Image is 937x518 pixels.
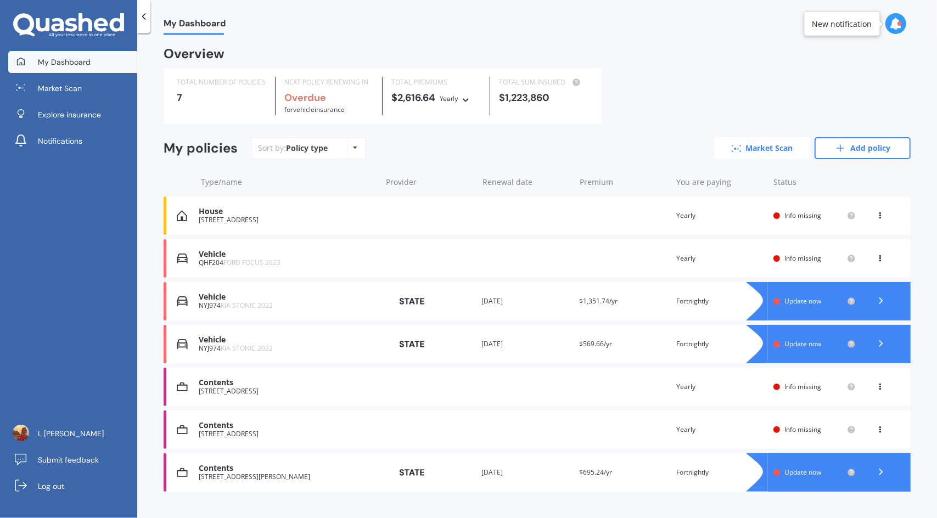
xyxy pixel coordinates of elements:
[38,136,82,147] span: Notifications
[286,143,328,154] div: Policy type
[38,428,104,439] span: L [PERSON_NAME]
[391,92,481,104] div: $2,616.64
[482,296,570,307] div: [DATE]
[8,475,137,497] a: Log out
[164,140,238,156] div: My policies
[384,334,439,354] img: State
[199,335,375,345] div: Vehicle
[580,177,668,188] div: Premium
[258,143,328,154] div: Sort by:
[784,339,821,348] span: Update now
[384,291,439,311] img: State
[676,339,765,350] div: Fortnightly
[784,425,821,434] span: Info missing
[676,210,765,221] div: Yearly
[440,93,458,104] div: Yearly
[499,92,588,103] div: $1,223,860
[177,77,266,88] div: TOTAL NUMBER OF POLICIES
[8,130,137,152] a: Notifications
[221,301,273,310] span: KIA STONIC 2022
[676,296,765,307] div: Fortnightly
[199,302,375,309] div: NYJ974
[199,216,375,224] div: [STREET_ADDRESS]
[386,177,474,188] div: Provider
[8,104,137,126] a: Explore insurance
[164,18,226,33] span: My Dashboard
[482,467,570,478] div: [DATE]
[812,18,872,29] div: New notification
[579,296,618,306] span: $1,351.74/yr
[177,210,187,221] img: House
[199,207,375,216] div: House
[284,77,374,88] div: NEXT POLICY RENEWING IN
[483,177,571,188] div: Renewal date
[199,292,375,302] div: Vehicle
[199,473,375,481] div: [STREET_ADDRESS][PERSON_NAME]
[38,109,101,120] span: Explore insurance
[164,48,225,59] div: Overview
[177,339,188,350] img: Vehicle
[784,382,821,391] span: Info missing
[384,463,439,482] img: State
[199,250,375,259] div: Vehicle
[784,254,821,263] span: Info missing
[177,296,188,307] img: Vehicle
[676,467,765,478] div: Fortnightly
[177,92,266,103] div: 7
[784,468,821,477] span: Update now
[199,387,375,395] div: [STREET_ADDRESS]
[676,381,765,392] div: Yearly
[199,259,375,267] div: QHF204
[391,77,481,88] div: TOTAL PREMIUMS
[714,137,810,159] a: Market Scan
[284,91,326,104] b: Overdue
[8,77,137,99] a: Market Scan
[177,381,188,392] img: Contents
[38,481,64,492] span: Log out
[199,378,375,387] div: Contents
[177,467,188,478] img: Contents
[8,51,137,73] a: My Dashboard
[579,339,612,348] span: $569.66/yr
[199,421,375,430] div: Contents
[482,339,570,350] div: [DATE]
[676,253,765,264] div: Yearly
[8,449,137,471] a: Submit feedback
[499,77,588,88] div: TOTAL SUM INSURED
[223,258,280,267] span: FORD FOCUS 2023
[815,137,911,159] a: Add policy
[773,177,856,188] div: Status
[221,344,273,353] span: KIA STONIC 2022
[38,57,91,67] span: My Dashboard
[177,424,188,435] img: Contents
[199,464,375,473] div: Contents
[784,296,821,306] span: Update now
[784,211,821,220] span: Info missing
[677,177,765,188] div: You are paying
[177,253,188,264] img: Vehicle
[676,424,765,435] div: Yearly
[38,83,82,94] span: Market Scan
[38,454,99,465] span: Submit feedback
[199,345,375,352] div: NYJ974
[201,177,377,188] div: Type/name
[284,105,345,114] span: for Vehicle insurance
[199,430,375,438] div: [STREET_ADDRESS]
[579,468,612,477] span: $695.24/yr
[8,423,137,444] a: L [PERSON_NAME]
[13,425,29,441] img: AOh14Ggg24UCAJAPkx_TIgtXIelrJPpO-hm97IeX1y2b=s96-c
